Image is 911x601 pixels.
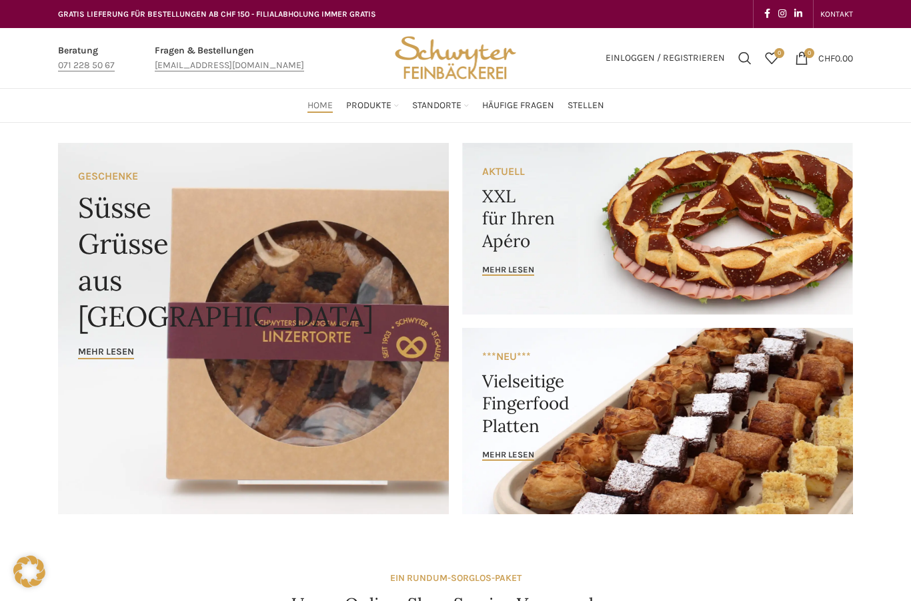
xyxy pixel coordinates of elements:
div: Main navigation [51,92,860,119]
a: Home [307,92,333,119]
a: KONTAKT [820,1,853,27]
div: Meine Wunschliste [758,45,785,71]
a: Banner link [462,143,853,315]
a: Einloggen / Registrieren [599,45,732,71]
span: KONTAKT [820,9,853,19]
a: Facebook social link [760,5,774,23]
a: 0 CHF0.00 [788,45,860,71]
a: 0 [758,45,785,71]
a: Häufige Fragen [482,92,554,119]
a: Produkte [346,92,399,119]
a: Infobox link [155,43,304,73]
span: GRATIS LIEFERUNG FÜR BESTELLUNGEN AB CHF 150 - FILIALABHOLUNG IMMER GRATIS [58,9,376,19]
span: Produkte [346,99,391,112]
span: Home [307,99,333,112]
a: Linkedin social link [790,5,806,23]
span: Standorte [412,99,462,112]
span: 0 [804,48,814,58]
div: Secondary navigation [814,1,860,27]
a: Stellen [568,92,604,119]
a: Standorte [412,92,469,119]
a: Instagram social link [774,5,790,23]
a: Banner link [462,328,853,514]
a: Site logo [390,51,521,63]
strong: EIN RUNDUM-SORGLOS-PAKET [390,572,522,584]
a: Suchen [732,45,758,71]
span: Einloggen / Registrieren [606,53,725,63]
span: Häufige Fragen [482,99,554,112]
span: 0 [774,48,784,58]
span: Stellen [568,99,604,112]
img: Bäckerei Schwyter [390,28,521,88]
a: Infobox link [58,43,115,73]
bdi: 0.00 [818,52,853,63]
a: Banner link [58,143,449,514]
span: CHF [818,52,835,63]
